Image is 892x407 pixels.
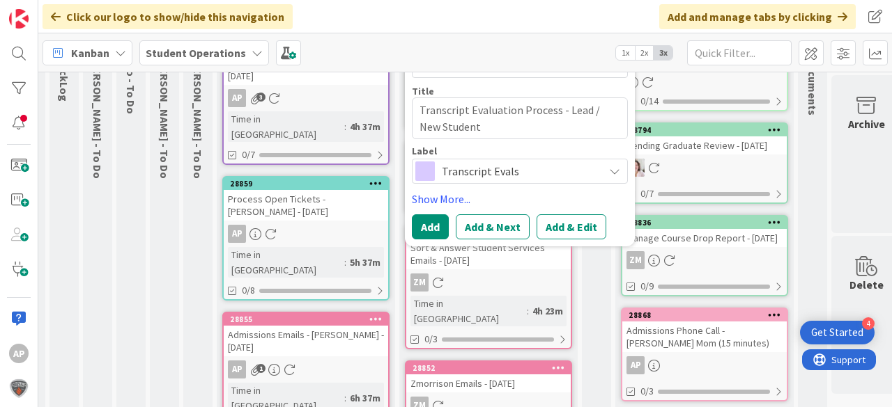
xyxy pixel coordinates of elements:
div: AP [626,356,645,374]
div: Admissions Phone Call - [PERSON_NAME] Mom (15 minutes) [622,321,787,352]
div: ZM [406,273,571,292]
span: 3 [256,93,266,102]
div: Click our logo to show/hide this navigation [43,4,293,29]
span: Support [29,2,63,19]
img: avatar [9,378,29,398]
div: 28855 [224,313,388,326]
div: Time in [GEOGRAPHIC_DATA] [228,111,344,142]
span: 1x [616,46,635,60]
div: Get Started [811,326,863,340]
span: Jho - To Do [124,57,138,114]
div: 28852 [413,363,571,373]
div: Manage Course Drop Report - [DATE] [622,229,787,247]
span: 1 [256,364,266,373]
span: 0/9 [640,279,654,294]
div: 4 [862,317,875,330]
span: BackLog [57,57,71,102]
div: Sort & Answer Student Services Emails - [DATE] [406,239,571,269]
div: EW [622,159,787,177]
div: ZM [410,273,429,292]
span: 0/8 [242,283,255,298]
div: AP [228,225,246,243]
button: Add [412,214,449,239]
div: 28794 [629,125,787,135]
span: 0/7 [640,186,654,201]
div: 28836 [622,216,787,229]
b: Student Operations [146,46,246,60]
div: 28859Process Open Tickets - [PERSON_NAME] - [DATE] [224,177,388,221]
div: ZM [626,251,645,269]
div: 28855Admissions Emails - [PERSON_NAME] - [DATE] [224,313,388,356]
span: Emilie - To Do [91,57,105,179]
span: Zaida - To Do [157,57,171,179]
div: 28859 [224,177,388,190]
img: Visit kanbanzone.com [9,9,29,29]
div: AP [224,225,388,243]
div: 28794Pending Graduate Review - [DATE] [622,124,787,154]
span: Label [412,146,437,156]
input: Quick Filter... [687,40,792,65]
div: 28855 [230,314,388,324]
div: 28836 [629,218,787,228]
div: 28859 [230,179,388,189]
div: AP [224,89,388,107]
img: EW [626,159,645,177]
div: 28868Admissions Phone Call - [PERSON_NAME] Mom (15 minutes) [622,309,787,352]
span: 0/7 [242,147,255,162]
div: 4h 37m [346,119,384,134]
div: AP [228,360,246,378]
div: 28852 [406,362,571,374]
span: 2x [635,46,654,60]
div: 28794 [622,124,787,136]
div: 28868 [629,310,787,320]
span: Eric - To Do [191,57,205,179]
div: Add and manage tabs by clicking [659,4,856,29]
span: 0/14 [640,94,659,109]
span: 3x [654,46,672,60]
a: Show More... [412,191,628,207]
span: 0/3 [640,384,654,399]
div: 4h 23m [529,303,567,319]
label: Title [412,85,434,97]
div: Time in [GEOGRAPHIC_DATA] [228,247,344,278]
div: 6h 37m [346,390,384,406]
div: 28836Manage Course Drop Report - [DATE] [622,216,787,247]
span: Documents [806,57,820,115]
div: AP [224,360,388,378]
div: AP [622,356,787,374]
div: Process Open Tickets - [PERSON_NAME] - [DATE] [224,190,388,221]
div: 28868 [622,309,787,321]
div: AP [228,89,246,107]
div: Zmorrison Emails - [DATE] [406,374,571,392]
div: Pending Graduate Review - [DATE] [622,136,787,154]
button: Add & Next [456,214,530,239]
span: Transcript Evals [442,161,597,181]
div: Admissions Emails - [PERSON_NAME] - [DATE] [224,326,388,356]
span: : [527,303,529,319]
span: : [344,390,346,406]
span: Kanban [71,45,109,61]
div: Open Get Started checklist, remaining modules: 4 [800,321,875,344]
button: Add & Edit [537,214,606,239]
textarea: Transcript Evaluation Process - Lead / New Student [412,97,628,139]
div: 5h 37m [346,255,384,270]
span: : [344,255,346,270]
div: Time in [GEOGRAPHIC_DATA] [410,296,527,326]
div: ZM [622,251,787,269]
div: Archive [848,115,885,132]
span: 0/3 [424,332,438,346]
div: Delete [849,276,884,293]
div: 28853Sort & Answer Student Services Emails - [DATE] [406,226,571,269]
span: : [344,119,346,134]
div: 28852Zmorrison Emails - [DATE] [406,362,571,392]
div: AP [9,344,29,363]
